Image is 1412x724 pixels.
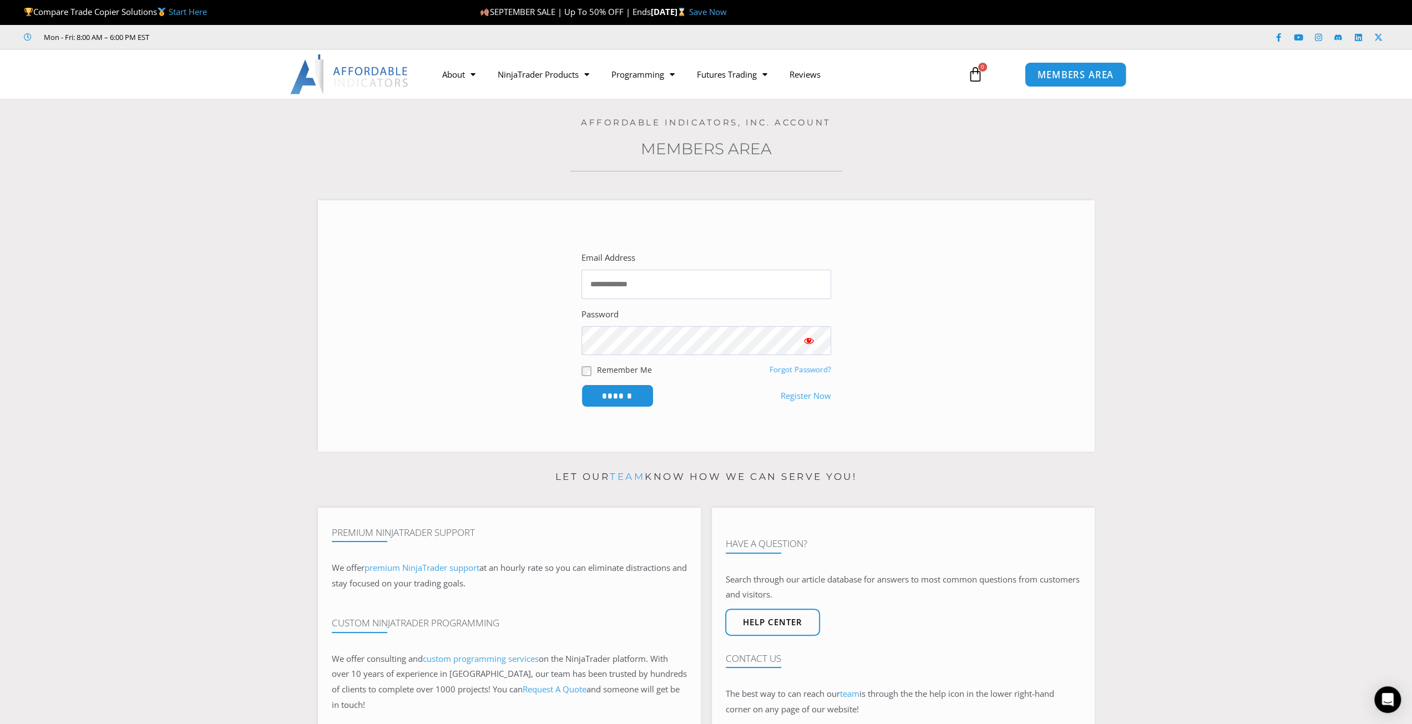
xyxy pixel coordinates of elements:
span: SEPTEMBER SALE | Up To 50% OFF | Ends [480,6,650,17]
span: at an hourly rate so you can eliminate distractions and stay focused on your trading goals. [332,562,687,589]
span: MEMBERS AREA [1038,70,1114,79]
a: MEMBERS AREA [1025,62,1126,87]
a: Start Here [169,6,207,17]
label: Email Address [581,250,635,266]
p: The best way to can reach our is through the the help icon in the lower right-hand corner on any ... [726,686,1081,717]
a: Futures Trading [686,62,778,87]
a: 0 [951,58,1000,90]
h4: Have A Question? [726,538,1081,549]
p: Let our know how we can serve you! [318,468,1095,486]
a: custom programming services [423,653,539,664]
a: Programming [600,62,686,87]
label: Remember Me [597,364,652,376]
h4: Custom NinjaTrader Programming [332,617,687,629]
div: Open Intercom Messenger [1374,686,1401,713]
button: Show password [787,326,831,355]
iframe: Customer reviews powered by Trustpilot [165,32,331,43]
a: Register Now [781,388,831,404]
span: We offer consulting and [332,653,539,664]
a: Save Now [689,6,726,17]
span: Compare Trade Copier Solutions [24,6,207,17]
img: 🍂 [480,8,489,16]
img: 🥇 [158,8,166,16]
strong: [DATE] [650,6,689,17]
a: Affordable Indicators, Inc. Account [581,117,831,128]
a: team [840,688,859,699]
p: Search through our article database for answers to most common questions from customers and visit... [726,572,1081,603]
a: Forgot Password? [770,364,831,374]
a: NinjaTrader Products [487,62,600,87]
span: Help center [743,618,802,626]
h4: Premium NinjaTrader Support [332,527,687,538]
a: Help center [725,609,820,636]
img: 🏆 [24,8,33,16]
nav: Menu [431,62,955,87]
a: team [610,471,645,482]
a: Reviews [778,62,832,87]
label: Password [581,307,619,322]
img: ⌛ [677,8,686,16]
span: We offer [332,562,365,573]
span: Mon - Fri: 8:00 AM – 6:00 PM EST [41,31,149,44]
a: premium NinjaTrader support [365,562,479,573]
a: Request A Quote [523,684,586,695]
h4: Contact Us [726,653,1081,664]
a: Members Area [641,139,772,158]
span: 0 [978,63,987,72]
a: About [431,62,487,87]
img: LogoAI | Affordable Indicators – NinjaTrader [290,54,409,94]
